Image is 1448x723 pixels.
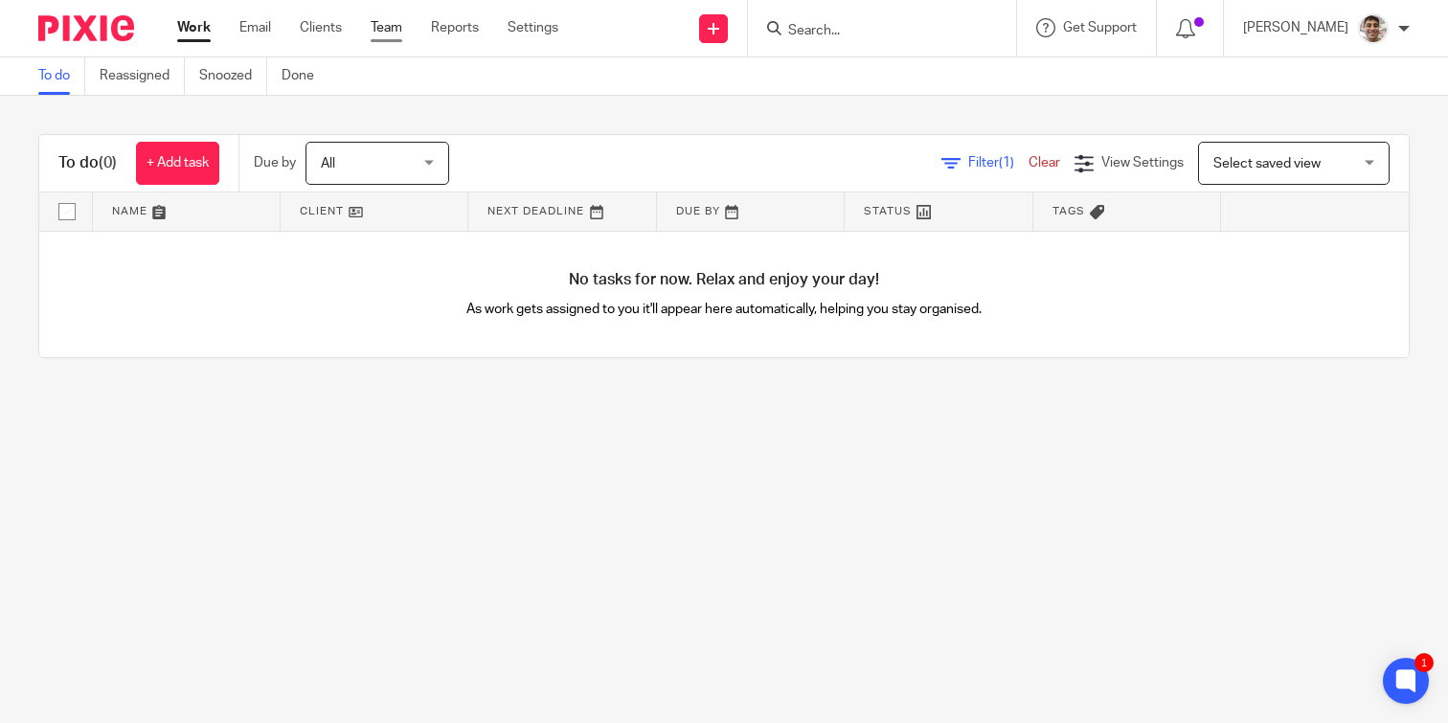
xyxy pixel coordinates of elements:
[58,153,117,173] h1: To do
[508,18,558,37] a: Settings
[999,156,1014,169] span: (1)
[371,18,402,37] a: Team
[431,18,479,37] a: Reports
[1063,21,1137,34] span: Get Support
[321,157,335,170] span: All
[39,270,1409,290] h4: No tasks for now. Relax and enjoy your day!
[239,18,271,37] a: Email
[1052,206,1085,216] span: Tags
[300,18,342,37] a: Clients
[382,300,1067,319] p: As work gets assigned to you it'll appear here automatically, helping you stay organised.
[968,156,1029,169] span: Filter
[38,15,134,41] img: Pixie
[136,142,219,185] a: + Add task
[282,57,328,95] a: Done
[38,57,85,95] a: To do
[100,57,185,95] a: Reassigned
[1101,156,1184,169] span: View Settings
[99,155,117,170] span: (0)
[1213,157,1321,170] span: Select saved view
[1414,653,1434,672] div: 1
[254,153,296,172] p: Due by
[1029,156,1060,169] a: Clear
[1358,13,1389,44] img: PXL_20240409_141816916.jpg
[199,57,267,95] a: Snoozed
[1243,18,1348,37] p: [PERSON_NAME]
[177,18,211,37] a: Work
[786,23,959,40] input: Search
